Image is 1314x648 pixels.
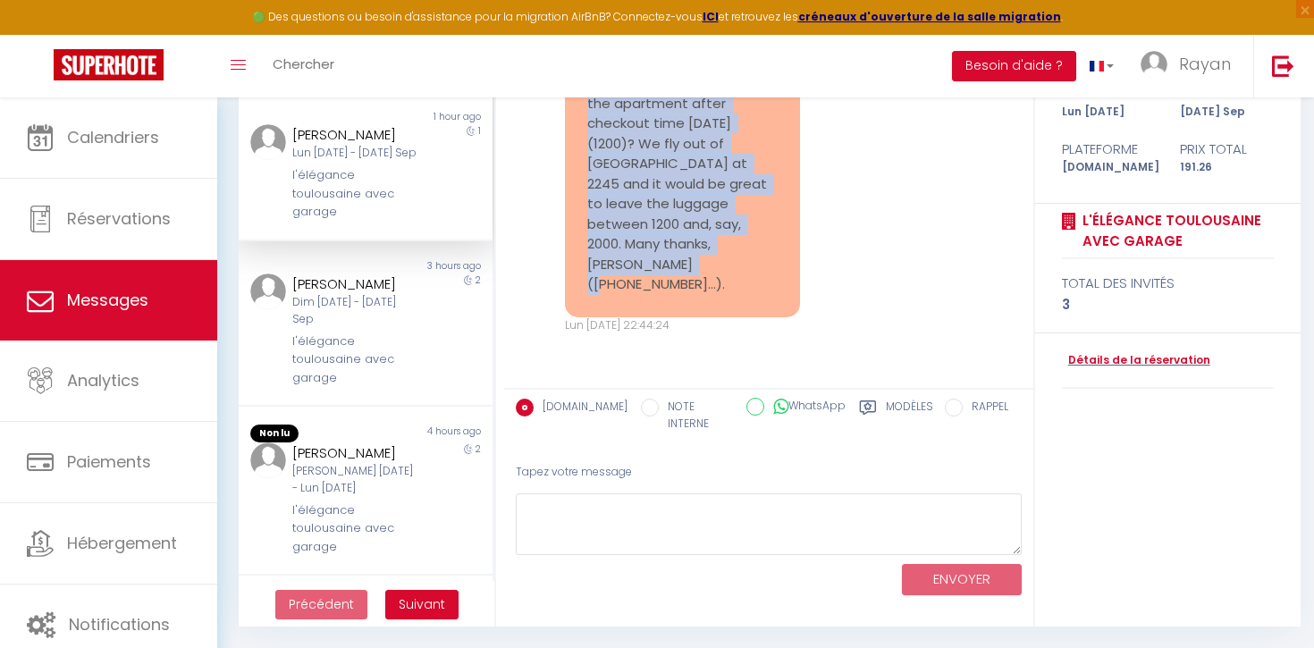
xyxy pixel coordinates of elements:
a: ICI [703,9,719,24]
span: Rayan [1179,53,1231,75]
span: Hébergement [67,532,177,554]
div: Tapez votre message [516,450,1022,494]
a: Chercher [259,35,348,97]
div: l'élégance toulousaine avec garage [292,501,417,556]
span: Suivant [399,595,445,613]
img: ... [250,124,286,160]
div: 4 hours ago [366,425,493,442]
span: Notifications [69,613,170,635]
div: 3 [1062,294,1275,316]
div: [DOMAIN_NAME] [1050,159,1168,176]
label: [DOMAIN_NAME] [534,399,628,418]
span: 2 [476,442,481,456]
button: Ouvrir le widget de chat LiveChat [14,7,68,61]
span: Analytics [67,369,139,391]
div: [DATE] Sep [1168,104,1286,121]
button: ENVOYER [902,564,1022,595]
span: Paiements [67,450,151,473]
img: Super Booking [54,49,164,80]
pre: Hi, would it be possible to leave our luggage in or near the apartment after checkout time [DATE]... [587,54,778,295]
img: ... [250,274,286,309]
span: Chercher [273,55,334,73]
span: Messages [67,289,148,311]
label: NOTE INTERNE [659,399,733,433]
img: ... [250,442,286,478]
label: Modèles [886,399,933,435]
div: [PERSON_NAME] [292,274,417,295]
div: Prix total [1168,139,1286,160]
button: Besoin d'aide ? [952,51,1076,81]
div: Lun [DATE] - [DATE] Sep [292,145,417,162]
button: Previous [275,590,367,620]
img: logout [1272,55,1294,77]
span: Calendriers [67,126,159,148]
a: ... Rayan [1127,35,1253,97]
img: ... [1141,51,1167,78]
div: [PERSON_NAME] [292,442,417,464]
div: Lun [DATE] [1050,104,1168,121]
span: Réservations [67,207,171,230]
div: Plateforme [1050,139,1168,160]
a: Détails de la réservation [1062,352,1210,369]
div: l'élégance toulousaine avec garage [292,166,417,221]
button: Next [385,590,459,620]
div: l'élégance toulousaine avec garage [292,332,417,387]
div: [PERSON_NAME] [292,124,417,146]
div: Lun [DATE] 22:44:24 [565,317,800,334]
a: l'élégance toulousaine avec garage [1076,210,1275,252]
div: total des invités [1062,273,1275,294]
div: Dim [DATE] - [DATE] Sep [292,294,417,328]
div: 3 hours ago [366,259,493,274]
div: 1 hour ago [366,110,493,124]
div: [PERSON_NAME] [DATE] - Lun [DATE] [292,463,417,497]
div: 191.26 [1168,159,1286,176]
label: WhatsApp [764,398,846,417]
span: 2 [476,274,481,287]
span: Non lu [250,425,299,442]
span: Précédent [289,595,354,613]
label: RAPPEL [963,399,1008,418]
span: 1 [478,124,481,138]
a: créneaux d'ouverture de la salle migration [798,9,1061,24]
